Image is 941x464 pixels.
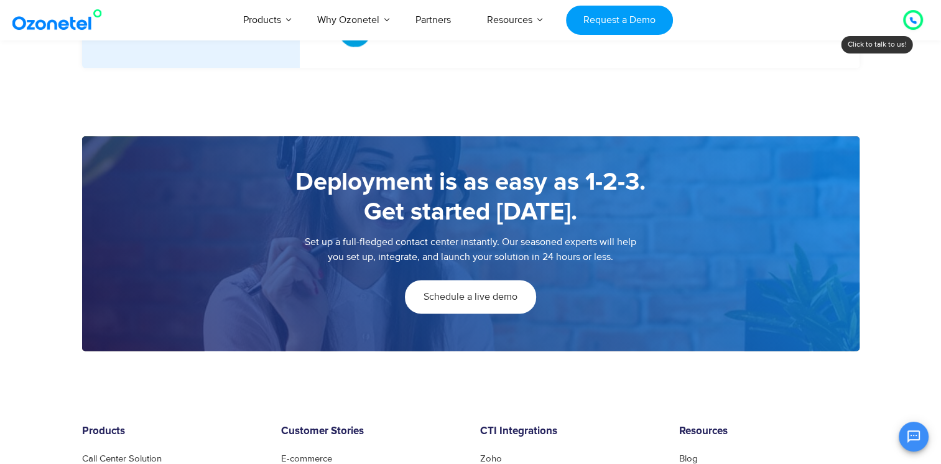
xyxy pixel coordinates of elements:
[424,292,517,302] span: Schedule a live demo
[566,6,672,35] a: Request a Demo
[82,425,262,438] h6: Products
[281,454,332,463] a: E-commerce
[281,425,461,438] h6: Customer Stories
[405,280,536,313] a: Schedule a live demo
[107,234,835,264] p: Set up a full-fledged contact center instantly. Our seasoned experts will help you set up, integr...
[480,425,661,438] h6: CTI Integrations
[480,454,502,463] a: Zoho
[82,454,162,463] a: Call Center Solution
[899,422,929,452] button: Open chat
[679,454,698,463] a: Blog
[107,167,835,227] h5: Deployment is as easy as 1-2-3. Get started [DATE].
